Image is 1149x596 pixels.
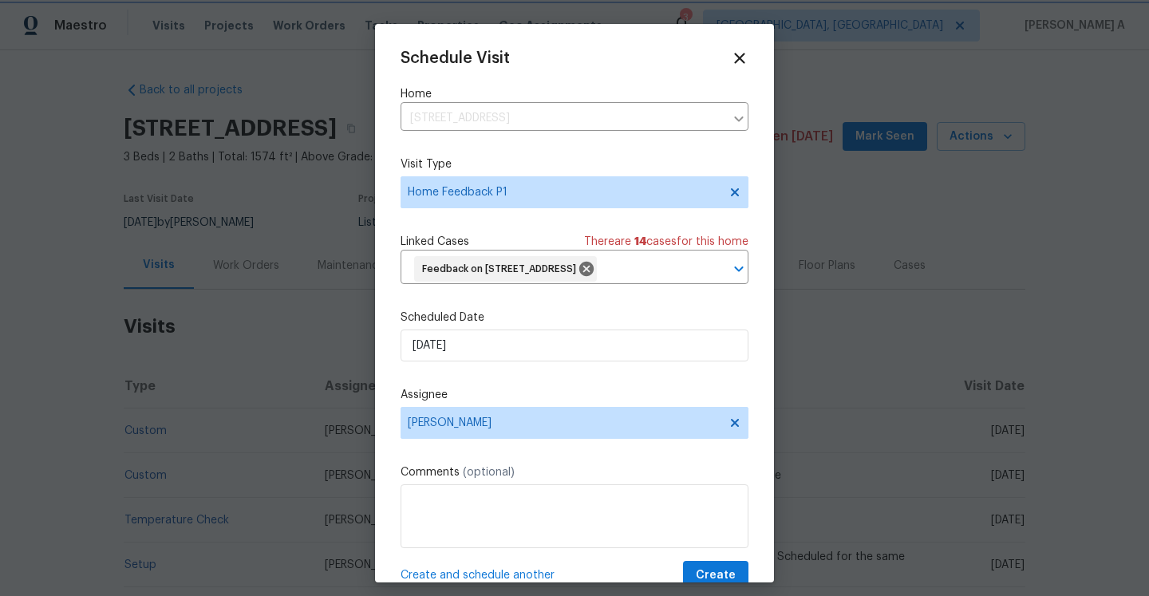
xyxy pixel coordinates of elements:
button: Create [683,561,748,590]
span: [PERSON_NAME] [408,416,721,429]
span: Schedule Visit [401,50,510,66]
span: Home Feedback P1 [408,184,718,200]
span: Linked Cases [401,234,469,250]
label: Assignee [401,387,748,403]
label: Scheduled Date [401,310,748,326]
span: There are case s for this home [584,234,748,250]
input: Enter in an address [401,106,725,131]
button: Open [728,258,750,280]
span: Feedback on [STREET_ADDRESS] [422,262,582,276]
div: Feedback on [STREET_ADDRESS] [414,256,597,282]
span: Create [696,566,736,586]
label: Comments [401,464,748,480]
span: 14 [634,236,646,247]
label: Visit Type [401,156,748,172]
span: Create and schedule another [401,567,555,583]
span: Close [731,49,748,67]
input: M/D/YYYY [401,330,748,361]
label: Home [401,86,748,102]
span: (optional) [463,467,515,478]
